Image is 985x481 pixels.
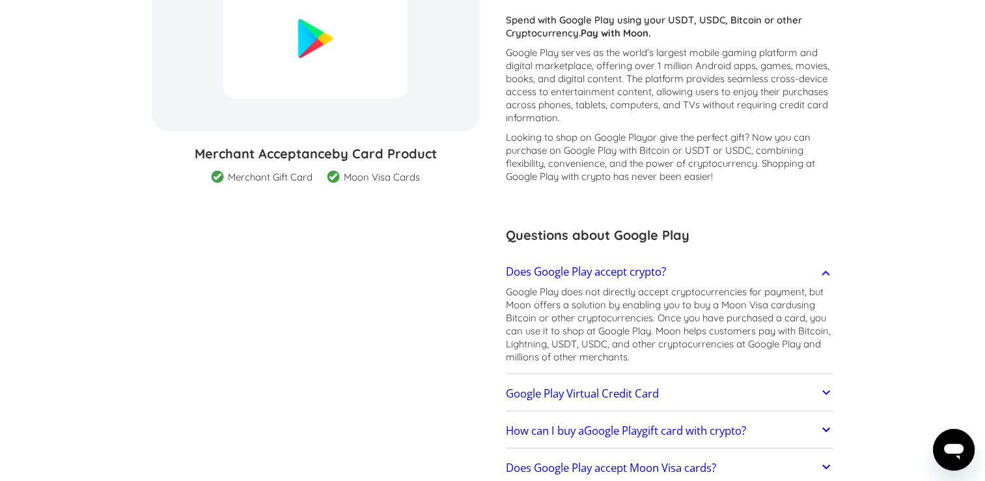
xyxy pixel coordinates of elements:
h2: Does Google Play accept crypto? [506,265,666,278]
span: by Card Product [332,145,437,162]
h2: Google Play Virtual Credit Card [506,387,659,400]
div: Merchant Gift Card [228,171,312,184]
span: Google Play [584,423,642,438]
p: Spend with Google Play using your USDT, USDC, Bitcoin or other Cryptocurrency. [506,14,834,40]
h3: Questions about Google Play [506,226,834,245]
span: or give the perfect gift [647,131,745,143]
p: Looking to shop on Google Play ? Now you can purchase on Google Play with Bitcoin or USDT or USDC... [506,131,834,183]
h3: Merchant Acceptance [152,144,480,164]
a: How can I buy aGoogle Playgift card with crypto? [506,417,834,445]
a: Google Play Virtual Credit Card [506,380,834,407]
h2: Does Google Play accept Moon Visa cards? [506,461,716,474]
p: Google Play serves as the world's largest mobile gaming platform and digital marketplace, offerin... [506,46,834,124]
a: Does Google Play accept crypto? [506,258,834,285]
strong: Pay with Moon. [581,27,651,39]
h2: How can I buy a gift card with crypto? [506,424,746,437]
div: Moon Visa Cards [344,171,420,184]
iframe: Pulsante per aprire la finestra di messaggistica [933,429,975,471]
p: Google Play does not directly accept cryptocurrencies for payment, but Moon offers a solution by ... [506,285,834,364]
